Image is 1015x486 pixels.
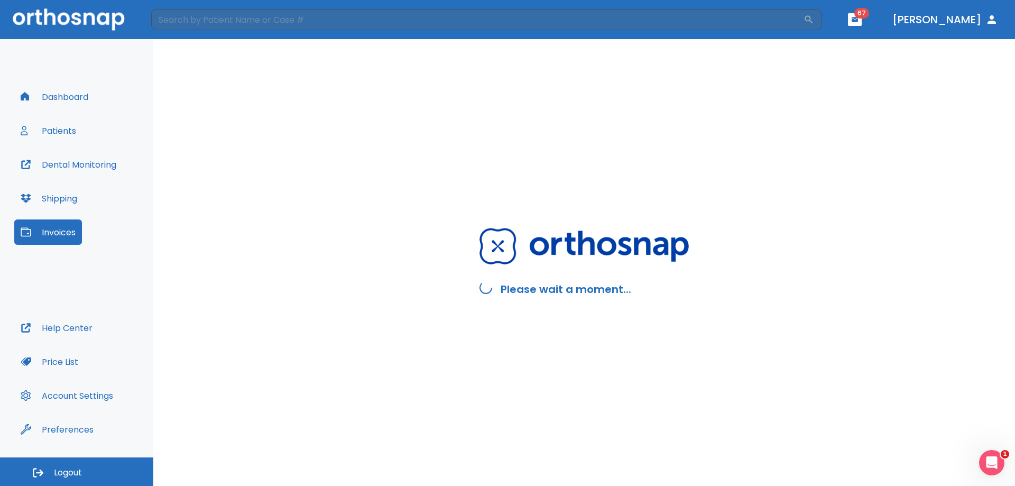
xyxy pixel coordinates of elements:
[501,281,631,297] h2: Please wait a moment...
[14,383,119,408] button: Account Settings
[14,84,95,109] button: Dashboard
[14,349,85,374] button: Price List
[14,118,82,143] button: Patients
[979,450,1004,475] iframe: Intercom live chat
[14,186,84,211] button: Shipping
[479,228,689,264] img: Orthosnap
[888,10,1002,29] button: [PERSON_NAME]
[13,8,125,30] img: Orthosnap
[14,417,100,442] button: Preferences
[854,8,869,19] span: 67
[54,467,82,479] span: Logout
[1001,450,1009,459] span: 1
[151,9,804,30] input: Search by Patient Name or Case #
[14,219,82,245] button: Invoices
[14,315,99,341] button: Help Center
[14,152,123,177] button: Dental Monitoring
